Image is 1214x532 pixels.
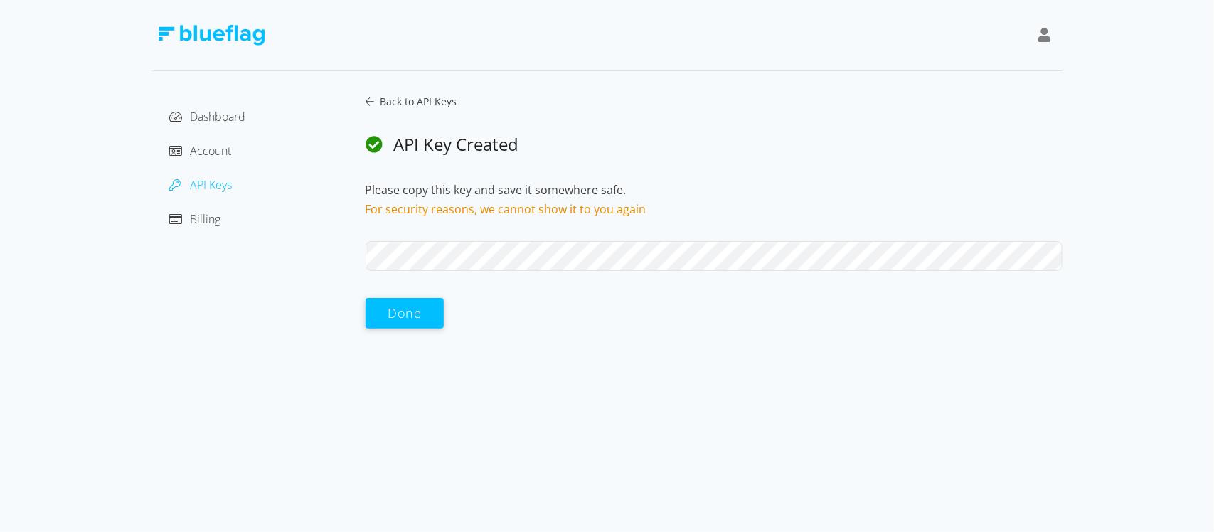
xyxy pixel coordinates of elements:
[366,201,646,217] span: For security reasons, we cannot show it to you again
[366,182,627,198] span: Please copy this key and save it somewhere safe.
[191,177,233,193] span: API Keys
[191,143,232,159] span: Account
[366,298,444,329] button: Done
[169,211,221,227] a: Billing
[158,25,265,46] img: Blue Flag Logo
[169,143,232,159] a: Account
[169,177,233,193] a: API Keys
[169,109,246,124] a: Dashboard
[394,132,519,156] span: API Key Created
[191,211,221,227] span: Billing
[366,94,1063,109] a: Back to API Keys
[374,95,457,108] span: Back to API Keys
[191,109,246,124] span: Dashboard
